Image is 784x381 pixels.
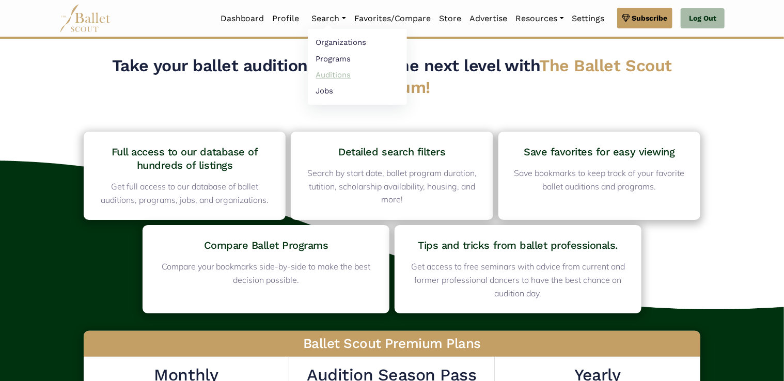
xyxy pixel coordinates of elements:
a: Programs [308,51,407,67]
h4: Full access to our database of hundreds of listings [97,145,272,172]
a: Dashboard [216,8,269,29]
a: Resources [512,8,568,29]
p: Get access to free seminars with advice from current and former professional dancers to have the ... [408,260,628,300]
h4: Detailed search filters [304,145,479,158]
a: Subscribe [617,8,672,28]
a: Search [308,8,350,29]
ul: Resources [308,29,407,105]
a: Store [435,8,466,29]
span: Subscribe [632,12,668,24]
h4: Tips and tricks from ballet professionals. [408,239,628,252]
p: Search by start date, ballet program duration, tutition, scholarship availability, housing, and m... [304,167,479,207]
h3: Ballet Scout Premium Plans [84,331,700,357]
h4: Save favorites for easy viewing [512,145,687,158]
a: Auditions [308,67,407,83]
a: Log Out [681,8,725,29]
p: Get full access to our database of ballet auditions, programs, jobs, and organizations. [97,180,272,207]
a: Settings [568,8,609,29]
h2: Take your ballet audition search to the next level with [79,55,705,98]
a: Favorites/Compare [350,8,435,29]
p: Compare your bookmarks side-by-side to make the best decision possible. [156,260,376,287]
p: Save bookmarks to keep track of your favorite ballet auditions and programs. [512,167,687,193]
a: Jobs [308,83,407,99]
a: Organizations [308,35,407,51]
h4: Compare Ballet Programs [156,239,376,252]
a: Profile [269,8,304,29]
span: The Ballet Scout Premium! [354,56,672,97]
a: Advertise [466,8,512,29]
img: gem.svg [622,12,630,24]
